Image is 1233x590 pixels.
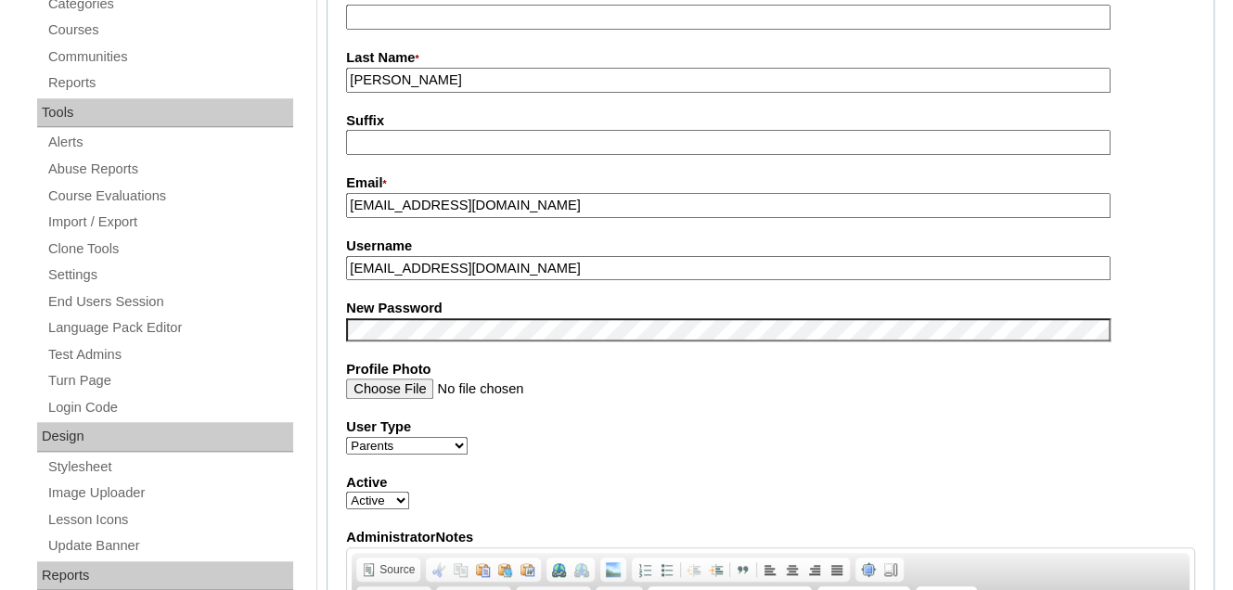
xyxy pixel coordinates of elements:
[46,396,293,419] a: Login Code
[548,559,571,580] a: Link
[759,559,781,580] a: Align Left
[472,559,494,580] a: Paste
[428,559,450,580] a: Cut
[37,98,293,128] div: Tools
[346,299,1195,318] label: New Password
[46,211,293,234] a: Import / Export
[46,534,293,558] a: Update Banner
[346,48,1195,69] label: Last Name
[880,559,902,580] a: Show Blocks
[46,263,293,287] a: Settings
[602,559,624,580] a: Add Image
[826,559,848,580] a: Justify
[46,158,293,181] a: Abuse Reports
[346,528,1195,547] label: AdministratorNotes
[571,559,593,580] a: Unlink
[346,417,1195,437] label: User Type
[46,481,293,505] a: Image Uploader
[346,237,1195,256] label: Username
[46,369,293,392] a: Turn Page
[656,559,678,580] a: Insert/Remove Bulleted List
[803,559,826,580] a: Align Right
[46,290,293,314] a: End Users Session
[46,508,293,532] a: Lesson Icons
[517,559,539,580] a: Paste from Word
[705,559,727,580] a: Increase Indent
[781,559,803,580] a: Center
[46,19,293,42] a: Courses
[46,343,293,366] a: Test Admins
[377,562,415,577] span: Source
[346,360,1195,379] label: Profile Photo
[683,559,705,580] a: Decrease Indent
[857,559,880,580] a: Maximize
[358,559,418,580] a: Source
[46,71,293,95] a: Reports
[46,237,293,261] a: Clone Tools
[46,45,293,69] a: Communities
[37,422,293,452] div: Design
[46,185,293,208] a: Course Evaluations
[346,111,1195,131] label: Suffix
[494,559,517,580] a: Paste as plain text
[450,559,472,580] a: Copy
[732,559,754,580] a: Block Quote
[634,559,656,580] a: Insert/Remove Numbered List
[46,455,293,479] a: Stylesheet
[346,173,1195,194] label: Email
[46,131,293,154] a: Alerts
[346,473,1195,493] label: Active
[46,316,293,340] a: Language Pack Editor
